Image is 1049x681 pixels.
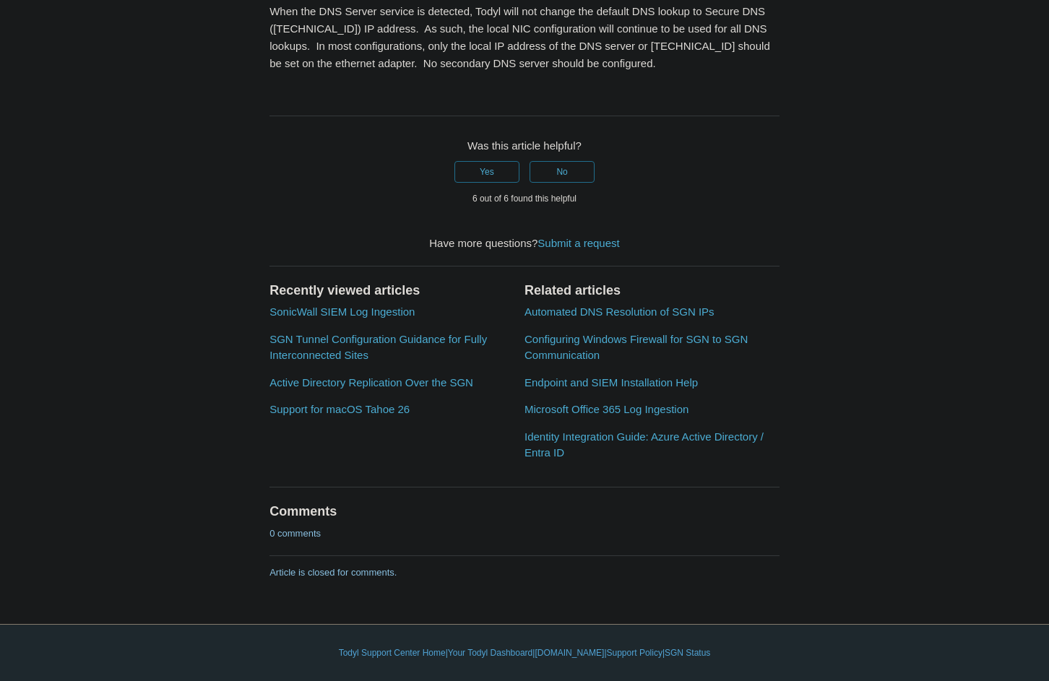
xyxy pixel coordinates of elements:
[467,139,582,152] span: Was this article helpful?
[269,565,397,580] p: Article is closed for comments.
[269,502,780,521] h2: Comments
[524,403,688,415] a: Microsoft Office 365 Log Ingestion
[269,305,415,318] a: SonicWall SIEM Log Ingestion
[472,194,577,204] span: 6 out of 6 found this helpful
[524,281,780,300] h2: Related articles
[524,376,698,389] a: Endpoint and SIEM Installation Help
[448,646,532,659] a: Your Todyl Dashboard
[269,235,780,252] div: Have more questions?
[524,333,748,362] a: Configuring Windows Firewall for SGN to SGN Communication
[607,646,662,659] a: Support Policy
[269,333,487,362] a: SGN Tunnel Configuration Guidance for Fully Interconnected Sites
[339,646,446,659] a: Todyl Support Center Home
[269,403,410,415] a: Support for macOS Tahoe 26
[538,237,619,249] a: Submit a request
[269,376,473,389] a: Active Directory Replication Over the SGN
[530,161,595,183] button: This article was not helpful
[535,646,604,659] a: [DOMAIN_NAME]
[524,305,715,318] a: Automated DNS Resolution of SGN IPs
[665,646,710,659] a: SGN Status
[105,646,944,659] div: | | | |
[269,526,321,541] p: 0 comments
[269,281,510,300] h2: Recently viewed articles
[454,161,519,183] button: This article was helpful
[524,430,764,459] a: Identity Integration Guide: Azure Active Directory / Entra ID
